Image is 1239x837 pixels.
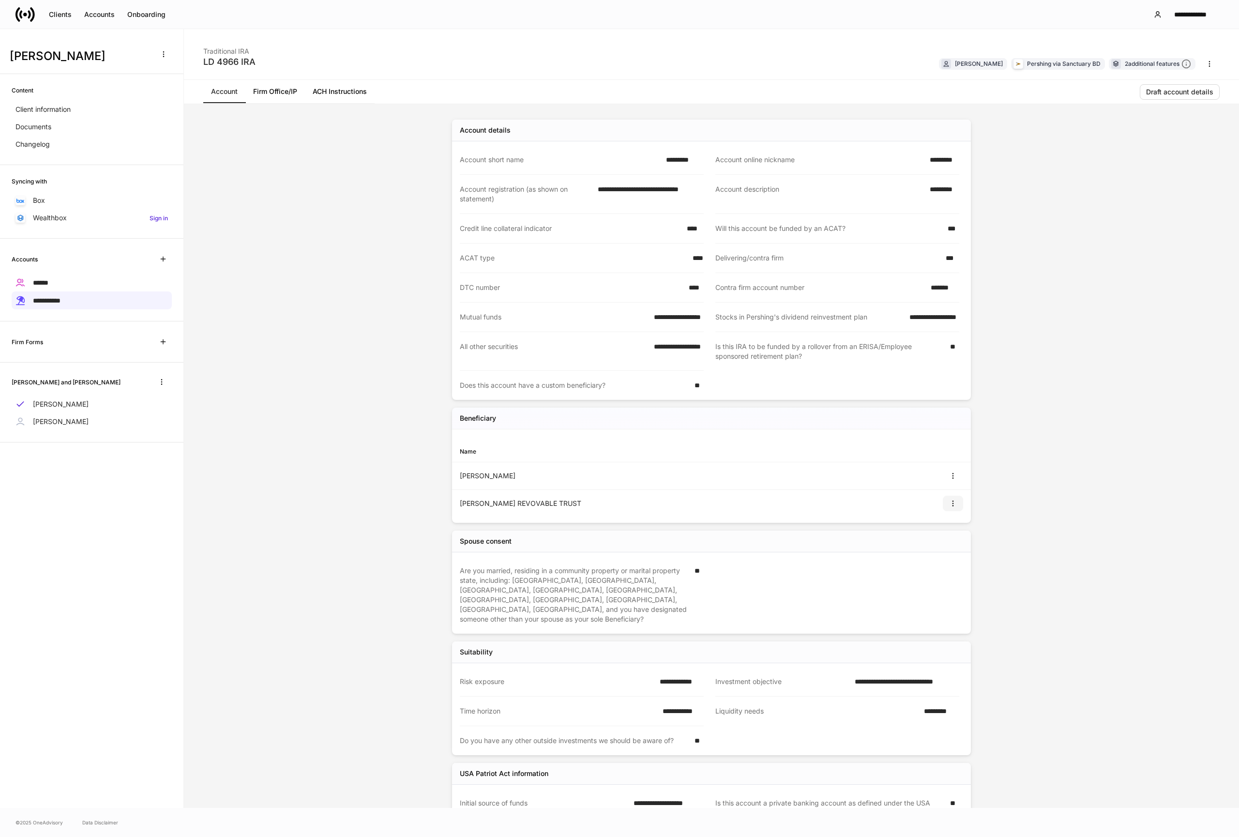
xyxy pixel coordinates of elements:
[1125,59,1191,69] div: 2 additional features
[460,798,628,817] div: Initial source of funds
[460,413,496,423] h5: Beneficiary
[15,122,51,132] p: Documents
[82,819,118,826] a: Data Disclaimer
[715,677,849,686] div: Investment objective
[84,11,115,18] div: Accounts
[245,80,305,103] a: Firm Office/IP
[305,80,375,103] a: ACH Instructions
[15,139,50,149] p: Changelog
[12,136,172,153] a: Changelog
[715,283,925,292] div: Contra firm account number
[460,253,687,263] div: ACAT type
[15,105,71,114] p: Client information
[16,198,24,203] img: oYqM9ojoZLfzCHUefNbBcWHcyDPbQKagtYciMC8pFl3iZXy3dU33Uwy+706y+0q2uJ1ghNQf2OIHrSh50tUd9HaB5oMc62p0G...
[49,11,72,18] div: Clients
[12,413,172,430] a: [PERSON_NAME]
[12,192,172,209] a: Box
[12,177,47,186] h6: Syncing with
[715,184,924,204] div: Account description
[15,819,63,826] span: © 2025 OneAdvisory
[460,125,511,135] div: Account details
[715,312,904,322] div: Stocks in Pershing's dividend reinvestment plan
[150,213,168,223] h6: Sign in
[460,769,548,778] div: USA Patriot Act information
[43,7,78,22] button: Clients
[33,417,89,426] p: [PERSON_NAME]
[10,48,150,64] h3: [PERSON_NAME]
[203,41,256,56] div: Traditional IRA
[1146,89,1213,95] div: Draft account details
[127,11,166,18] div: Onboarding
[12,337,43,347] h6: Firm Forms
[460,471,711,481] div: [PERSON_NAME]
[460,677,654,686] div: Risk exposure
[12,378,121,387] h6: [PERSON_NAME] and [PERSON_NAME]
[460,647,493,657] div: Suitability
[715,342,944,361] div: Is this IRA to be funded by a rollover from an ERISA/Employee sponsored retirement plan?
[460,447,711,456] div: Name
[715,253,940,263] div: Delivering/contra firm
[715,155,924,165] div: Account online nickname
[12,101,172,118] a: Client information
[12,255,38,264] h6: Accounts
[12,118,172,136] a: Documents
[12,86,33,95] h6: Content
[460,380,689,390] div: Does this account have a custom beneficiary?
[460,184,592,204] div: Account registration (as shown on statement)
[203,56,256,68] div: LD 4966 IRA
[955,59,1003,68] div: [PERSON_NAME]
[460,536,512,546] div: Spouse consent
[78,7,121,22] button: Accounts
[715,224,942,233] div: Will this account be funded by an ACAT?
[33,213,67,223] p: Wealthbox
[460,736,689,746] div: Do you have any other outside investments we should be aware of?
[1140,84,1220,100] button: Draft account details
[203,80,245,103] a: Account
[12,396,172,413] a: [PERSON_NAME]
[33,196,45,205] p: Box
[33,399,89,409] p: [PERSON_NAME]
[460,312,648,322] div: Mutual funds
[1027,59,1101,68] div: Pershing via Sanctuary BD
[715,706,918,716] div: Liquidity needs
[460,706,657,716] div: Time horizon
[715,798,944,818] div: Is this account a private banking account as defined under the USA PATRIOT Act?
[460,342,648,361] div: All other securities
[460,283,683,292] div: DTC number
[121,7,172,22] button: Onboarding
[460,224,681,233] div: Credit line collateral indicator
[460,499,711,508] div: [PERSON_NAME] REVOVABLE TRUST
[12,209,172,227] a: WealthboxSign in
[460,155,660,165] div: Account short name
[460,566,689,624] div: Are you married, residing in a community property or marital property state, including: [GEOGRAPH...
